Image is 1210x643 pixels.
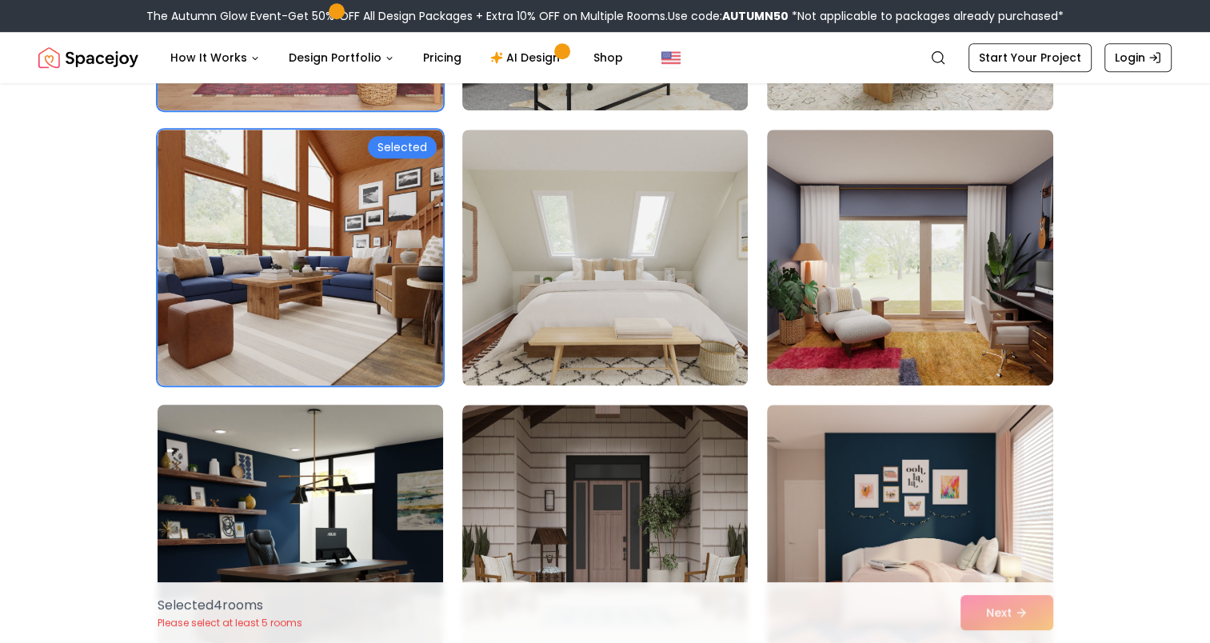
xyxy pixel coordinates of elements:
img: Room room-15 [767,130,1052,385]
nav: Main [158,42,636,74]
button: How It Works [158,42,273,74]
a: Shop [581,42,636,74]
div: Selected [368,136,437,158]
span: Use code: [668,8,789,24]
div: The Autumn Glow Event-Get 50% OFF All Design Packages + Extra 10% OFF on Multiple Rooms. [146,8,1064,24]
a: Start Your Project [968,43,1092,72]
nav: Global [38,32,1172,83]
span: *Not applicable to packages already purchased* [789,8,1064,24]
a: Login [1104,43,1172,72]
a: Spacejoy [38,42,138,74]
img: Spacejoy Logo [38,42,138,74]
b: AUTUMN50 [722,8,789,24]
a: AI Design [477,42,577,74]
a: Pricing [410,42,474,74]
img: Room room-14 [462,130,748,385]
button: Design Portfolio [276,42,407,74]
img: United States [661,48,681,67]
p: Selected 4 room s [158,596,302,615]
p: Please select at least 5 rooms [158,617,302,629]
img: Room room-13 [158,130,443,385]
